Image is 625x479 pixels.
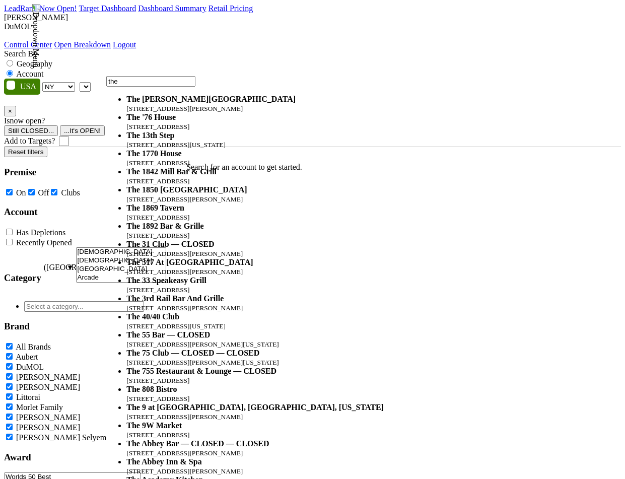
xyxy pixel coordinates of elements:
small: [STREET_ADDRESS][US_STATE] [126,322,226,330]
a: LeadRank [4,4,37,13]
small: [STREET_ADDRESS][PERSON_NAME] [126,413,243,421]
h3: Premise [4,167,166,178]
b: The 75 Club — CLOSED — CLOSED [126,349,259,357]
b: The 9 at [GEOGRAPHIC_DATA], [GEOGRAPHIC_DATA], [US_STATE] [126,403,384,412]
button: Reset filters [4,147,47,157]
option: [GEOGRAPHIC_DATA] [77,265,166,273]
a: Logout [113,40,136,49]
option: Arcade [77,273,166,282]
b: The 755 Restaurant & Lounge — CLOSED [126,367,276,375]
h3: Category [4,272,41,284]
b: The [PERSON_NAME][GEOGRAPHIC_DATA] [126,95,296,103]
b: The 40/40 Club [126,312,179,321]
label: All Brands [16,343,51,351]
button: Still CLOSED... [4,125,58,136]
label: [PERSON_NAME] [16,413,80,422]
label: On [16,188,26,197]
h3: Account [4,207,166,218]
b: The 1842 Mill Bar & Grill [126,167,217,176]
small: [STREET_ADDRESS] [126,286,189,294]
b: The 13th Step [126,131,174,140]
b: The 55 Bar — CLOSED [126,330,210,339]
label: DuMOL [16,363,44,371]
b: The '76 House [126,113,176,121]
label: Geography [17,59,52,68]
b: The Abbey Inn & Spa [126,457,201,466]
small: [STREET_ADDRESS][PERSON_NAME] [126,195,243,203]
a: Control Center [4,40,52,49]
small: [STREET_ADDRESS] [126,232,189,239]
small: [STREET_ADDRESS][US_STATE] [126,141,226,149]
b: The 3rd Rail Bar And Grille [126,294,224,303]
small: [STREET_ADDRESS][PERSON_NAME] [126,105,243,112]
small: [STREET_ADDRESS][PERSON_NAME] [126,250,243,257]
span: Search By [4,49,37,58]
small: [STREET_ADDRESS][PERSON_NAME][US_STATE] [126,340,279,348]
a: Open Breakdown [54,40,111,49]
b: The 317 At [GEOGRAPHIC_DATA] [126,258,253,266]
button: Close [4,106,16,116]
label: Add to Targets? [4,136,55,146]
span: ▼ [66,263,74,271]
label: Account [16,70,43,78]
label: [PERSON_NAME] [16,423,80,432]
small: [STREET_ADDRESS][PERSON_NAME] [126,467,243,475]
b: The 33 Speakeasy Grill [126,276,206,285]
div: Dropdown Menu [4,40,136,49]
span: × [8,107,12,115]
small: [STREET_ADDRESS][PERSON_NAME][US_STATE] [126,359,279,366]
span: DuMOL [4,22,32,31]
small: [STREET_ADDRESS] [126,159,189,167]
label: Recently Opened [16,238,72,247]
small: [STREET_ADDRESS] [126,177,189,185]
button: ...It's OPEN! [60,125,105,136]
a: Retail Pricing [209,4,253,13]
a: Dashboard Summary [138,4,206,13]
small: [STREET_ADDRESS][PERSON_NAME] [126,304,243,312]
label: Littorai [16,393,40,401]
div: Is now open? [4,116,621,125]
option: [DEMOGRAPHIC_DATA] [77,248,166,256]
label: Has Depletions [16,228,65,237]
label: [PERSON_NAME] [16,373,80,381]
b: The 1850 [GEOGRAPHIC_DATA] [126,185,247,194]
a: Now Open! [39,4,77,13]
div: [PERSON_NAME] [4,13,621,22]
label: Morlet Family [16,403,63,412]
b: The 1869 Tavern [126,203,184,212]
a: Target Dashboard [79,4,136,13]
b: The 808 Bistro [126,385,177,393]
h3: Brand [4,321,166,332]
b: The Abbey Bar — CLOSED — CLOSED [126,439,269,448]
small: [STREET_ADDRESS] [126,395,189,402]
b: The 1770 House [126,149,181,158]
label: Off [38,188,49,197]
h3: Award [4,452,166,463]
small: [STREET_ADDRESS] [126,123,189,130]
label: [PERSON_NAME] [16,383,80,391]
b: The 31 Club — CLOSED [126,240,214,248]
label: [PERSON_NAME] Selyem [16,433,106,442]
small: [STREET_ADDRESS] [126,214,189,221]
b: The 1892 Bar & Grille [126,222,203,230]
b: The 9W Market [126,421,182,430]
option: [DEMOGRAPHIC_DATA] [77,256,166,265]
label: Aubert [16,353,38,361]
span: ([GEOGRAPHIC_DATA]) [44,263,64,293]
small: [STREET_ADDRESS][PERSON_NAME] [126,268,243,276]
small: [STREET_ADDRESS][PERSON_NAME] [126,449,243,457]
img: Dropdown Menu [31,4,40,67]
small: [STREET_ADDRESS] [126,377,189,384]
label: Clubs [61,188,80,197]
input: Select a category... [24,301,144,312]
small: [STREET_ADDRESS] [126,431,189,439]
